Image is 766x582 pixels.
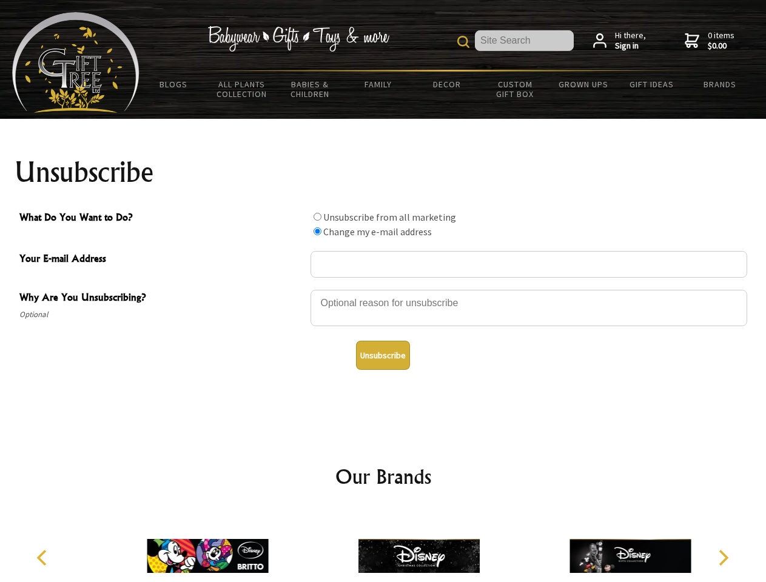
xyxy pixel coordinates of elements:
[15,158,752,187] h1: Unsubscribe
[208,72,277,107] a: All Plants Collection
[323,226,432,238] label: Change my e-mail address
[314,227,321,235] input: What Do You Want to Do?
[323,211,456,223] label: Unsubscribe from all marketing
[24,462,742,491] h2: Our Brands
[593,30,646,52] a: Hi there,Sign in
[19,307,304,322] span: Optional
[19,251,304,269] span: Your E-mail Address
[475,30,574,51] input: Site Search
[19,210,304,227] span: What Do You Want to Do?
[276,72,344,107] a: Babies & Children
[311,251,747,278] input: Your E-mail Address
[686,72,754,97] a: Brands
[139,72,208,97] a: BLOGS
[412,72,481,97] a: Decor
[30,544,57,571] button: Previous
[207,26,389,52] img: Babywear - Gifts - Toys & more
[12,12,139,113] img: Babyware - Gifts - Toys and more...
[708,41,734,52] strong: $0.00
[356,341,410,370] button: Unsubscribe
[685,30,734,52] a: 0 items$0.00
[481,72,549,107] a: Custom Gift Box
[311,290,747,326] textarea: Why Are You Unsubscribing?
[615,41,646,52] strong: Sign in
[708,30,734,52] span: 0 items
[314,213,321,221] input: What Do You Want to Do?
[615,30,646,52] span: Hi there,
[457,36,469,48] img: product search
[617,72,686,97] a: Gift Ideas
[344,72,413,97] a: Family
[549,72,617,97] a: Grown Ups
[19,290,304,307] span: Why Are You Unsubscribing?
[710,544,736,571] button: Next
